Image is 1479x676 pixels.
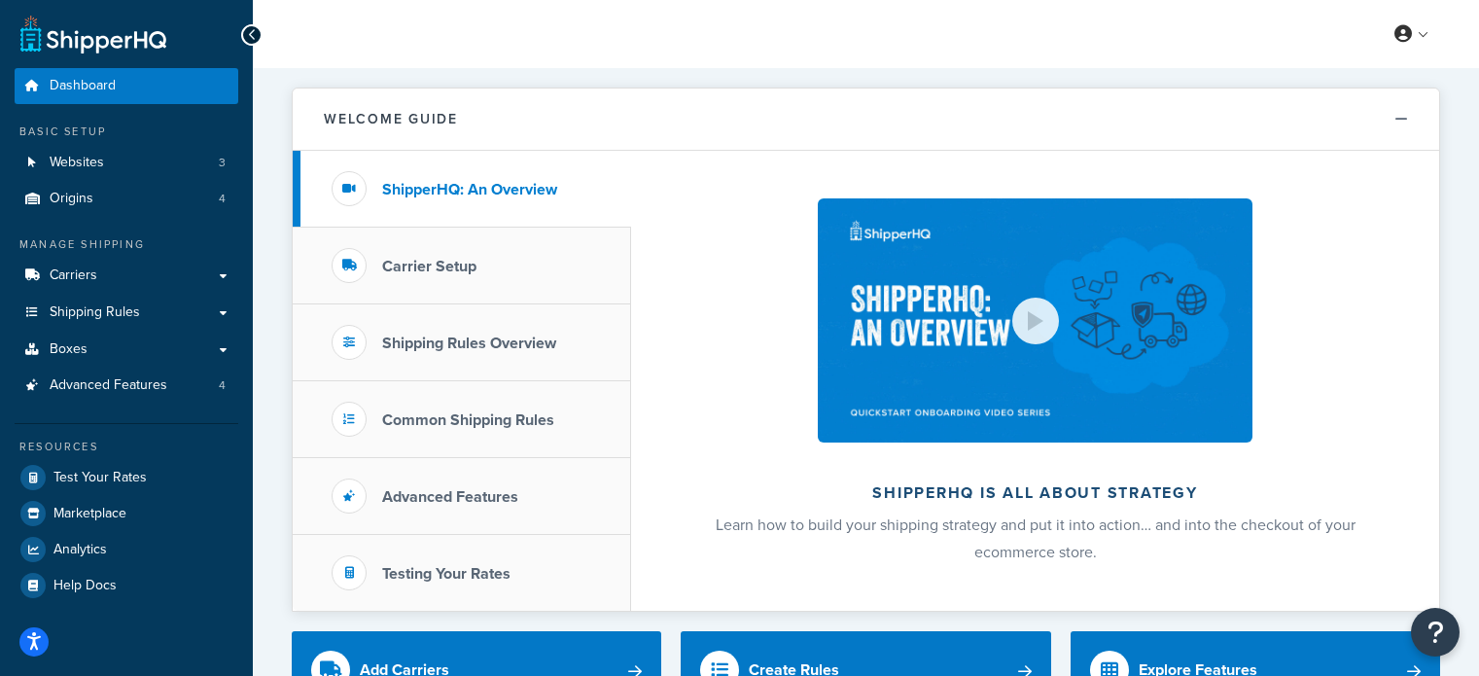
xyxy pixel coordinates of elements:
[50,267,97,284] span: Carriers
[1411,608,1460,657] button: Open Resource Center
[219,191,226,207] span: 4
[15,145,238,181] li: Websites
[53,506,126,522] span: Marketplace
[50,155,104,171] span: Websites
[219,377,226,394] span: 4
[382,411,554,429] h3: Common Shipping Rules
[50,341,88,358] span: Boxes
[15,532,238,567] a: Analytics
[15,332,238,368] a: Boxes
[15,181,238,217] li: Origins
[50,78,116,94] span: Dashboard
[15,295,238,331] a: Shipping Rules
[15,145,238,181] a: Websites3
[683,484,1388,502] h2: ShipperHQ is all about strategy
[15,68,238,104] a: Dashboard
[716,514,1356,563] span: Learn how to build your shipping strategy and put it into action… and into the checkout of your e...
[818,198,1251,443] img: ShipperHQ is all about strategy
[382,181,557,198] h3: ShipperHQ: An Overview
[293,89,1439,151] button: Welcome Guide
[15,124,238,140] div: Basic Setup
[382,565,511,583] h3: Testing Your Rates
[15,368,238,404] li: Advanced Features
[15,496,238,531] a: Marketplace
[382,258,476,275] h3: Carrier Setup
[15,439,238,455] div: Resources
[15,568,238,603] a: Help Docs
[15,236,238,253] div: Manage Shipping
[53,470,147,486] span: Test Your Rates
[219,155,226,171] span: 3
[324,112,458,126] h2: Welcome Guide
[382,335,556,352] h3: Shipping Rules Overview
[382,488,518,506] h3: Advanced Features
[53,578,117,594] span: Help Docs
[15,368,238,404] a: Advanced Features4
[50,191,93,207] span: Origins
[15,460,238,495] a: Test Your Rates
[50,304,140,321] span: Shipping Rules
[53,542,107,558] span: Analytics
[15,258,238,294] a: Carriers
[50,377,167,394] span: Advanced Features
[15,181,238,217] a: Origins4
